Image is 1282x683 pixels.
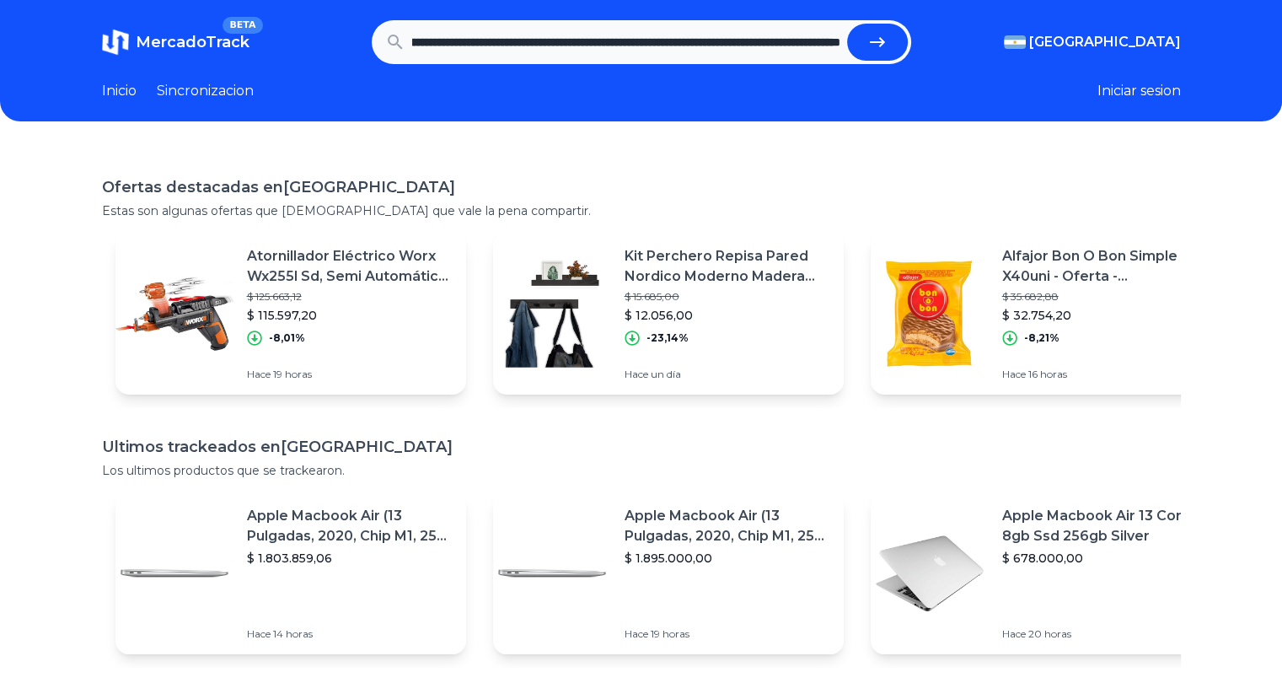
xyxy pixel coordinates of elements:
a: Featured imageApple Macbook Air (13 Pulgadas, 2020, Chip M1, 256 Gb De Ssd, 8 Gb De Ram) - Plata$... [115,492,466,654]
p: $ 678.000,00 [1002,550,1208,567]
img: Featured image [493,514,611,632]
p: $ 115.597,20 [247,307,453,324]
p: Hace 19 horas [625,627,830,641]
p: $ 32.754,20 [1002,307,1208,324]
p: Hace 19 horas [247,368,453,381]
img: Featured image [871,255,989,373]
img: Featured image [115,514,233,632]
p: Hace 20 horas [1002,627,1208,641]
p: Los ultimos productos que se trackearon. [102,462,1181,479]
span: MercadoTrack [136,33,249,51]
p: $ 1.895.000,00 [625,550,830,567]
img: Featured image [493,255,611,373]
p: Alfajor Bon O Bon Simple X40uni - Oferta - Kioscofull7x24 [1002,246,1208,287]
p: $ 12.056,00 [625,307,830,324]
a: Sincronizacion [157,81,254,101]
p: $ 15.685,00 [625,290,830,304]
img: MercadoTrack [102,29,129,56]
h1: Ultimos trackeados en [GEOGRAPHIC_DATA] [102,435,1181,459]
a: Featured imageAtornillador Eléctrico Worx Wx255l Sd, Semi Automático, 4v$ 125.663,12$ 115.597,20-... [115,233,466,395]
p: -8,01% [269,331,305,345]
p: $ 1.803.859,06 [247,550,453,567]
p: $ 35.682,88 [1002,290,1208,304]
p: Apple Macbook Air (13 Pulgadas, 2020, Chip M1, 256 Gb De Ssd, 8 Gb De Ram) - Plata [625,506,830,546]
p: Apple Macbook Air 13 Core I5 8gb Ssd 256gb Silver [1002,506,1208,546]
a: MercadoTrackBETA [102,29,249,56]
h1: Ofertas destacadas en [GEOGRAPHIC_DATA] [102,175,1181,199]
img: Featured image [871,514,989,632]
p: -8,21% [1024,331,1059,345]
a: Featured imageApple Macbook Air 13 Core I5 8gb Ssd 256gb Silver$ 678.000,00Hace 20 horas [871,492,1221,654]
a: Featured imageApple Macbook Air (13 Pulgadas, 2020, Chip M1, 256 Gb De Ssd, 8 Gb De Ram) - Plata$... [493,492,844,654]
p: -23,14% [646,331,689,345]
p: Estas son algunas ofertas que [DEMOGRAPHIC_DATA] que vale la pena compartir. [102,202,1181,219]
a: Inicio [102,81,137,101]
p: Apple Macbook Air (13 Pulgadas, 2020, Chip M1, 256 Gb De Ssd, 8 Gb De Ram) - Plata [247,506,453,546]
p: Atornillador Eléctrico Worx Wx255l Sd, Semi Automático, 4v [247,246,453,287]
span: [GEOGRAPHIC_DATA] [1029,32,1181,52]
p: Kit Perchero Repisa Pared Nordico Moderno Madera Pino 60 Cm [625,246,830,287]
p: Hace 16 horas [1002,368,1208,381]
button: Iniciar sesion [1097,81,1181,101]
p: Hace 14 horas [247,627,453,641]
img: Featured image [115,255,233,373]
p: Hace un día [625,368,830,381]
a: Featured imageKit Perchero Repisa Pared Nordico Moderno Madera Pino 60 Cm$ 15.685,00$ 12.056,00-2... [493,233,844,395]
a: Featured imageAlfajor Bon O Bon Simple X40uni - Oferta - Kioscofull7x24$ 35.682,88$ 32.754,20-8,2... [871,233,1221,395]
img: Argentina [1004,35,1026,49]
p: $ 125.663,12 [247,290,453,304]
span: BETA [223,17,262,34]
button: [GEOGRAPHIC_DATA] [1004,32,1181,52]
